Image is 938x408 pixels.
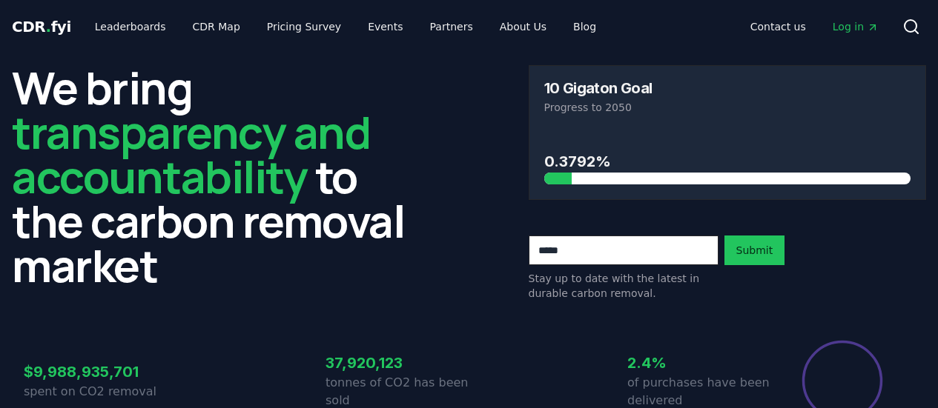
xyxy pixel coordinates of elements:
[24,383,168,401] p: spent on CO2 removal
[12,101,370,207] span: transparency and accountability
[488,13,558,40] a: About Us
[627,352,771,374] h3: 2.4%
[83,13,608,40] nav: Main
[833,19,879,34] span: Log in
[181,13,252,40] a: CDR Map
[12,18,71,36] span: CDR fyi
[24,361,168,383] h3: $9,988,935,701
[83,13,178,40] a: Leaderboards
[12,65,410,287] h2: We bring to the carbon removal market
[46,18,51,36] span: .
[544,81,653,96] h3: 10 Gigaton Goal
[255,13,353,40] a: Pricing Survey
[418,13,485,40] a: Partners
[356,13,414,40] a: Events
[326,352,469,374] h3: 37,920,123
[561,13,608,40] a: Blog
[739,13,818,40] a: Contact us
[529,271,719,301] p: Stay up to date with the latest in durable carbon removal.
[544,150,911,173] h3: 0.3792%
[739,13,891,40] nav: Main
[544,100,911,115] p: Progress to 2050
[724,235,785,265] button: Submit
[821,13,891,40] a: Log in
[12,16,71,37] a: CDR.fyi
